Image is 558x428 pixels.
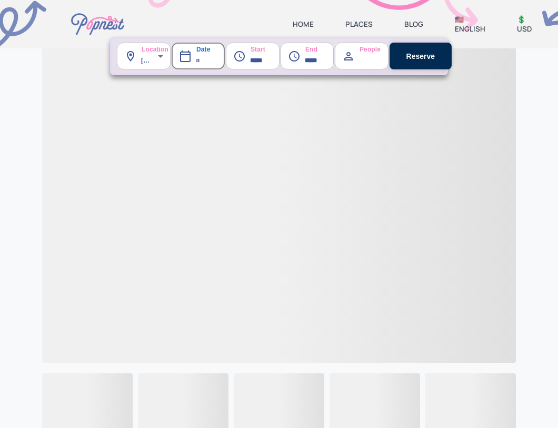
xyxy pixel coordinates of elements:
[517,15,532,34] a: 💲 USD
[390,43,452,69] button: Reserve
[342,38,381,54] label: People
[293,19,314,29] a: HOME
[406,52,435,60] strong: Reserve
[233,38,265,54] label: Start
[404,19,423,29] a: BLOG
[179,38,210,54] label: Date
[141,43,171,69] div: [GEOGRAPHIC_DATA] ([GEOGRAPHIC_DATA], [GEOGRAPHIC_DATA], [GEOGRAPHIC_DATA])
[345,19,373,29] a: PLACES
[455,15,485,34] a: 🇺🇸 ENGLISH
[124,38,168,54] label: Location
[288,38,317,54] label: End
